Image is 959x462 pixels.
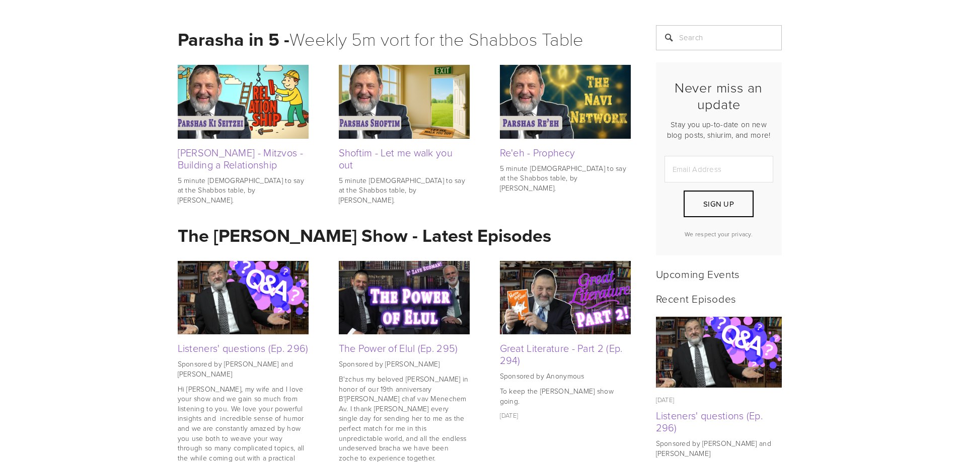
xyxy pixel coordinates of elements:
[500,411,519,420] time: [DATE]
[339,341,458,355] a: The Power of Elul (Ep. 295)
[665,156,773,182] input: Email Address
[500,145,575,159] a: Re'eh - Prophecy
[656,438,782,458] p: Sponsored by [PERSON_NAME] and [PERSON_NAME]
[656,25,782,50] input: Search
[178,359,309,379] p: Sponsored by [PERSON_NAME] and [PERSON_NAME]
[684,191,753,217] button: Sign Up
[178,65,309,138] img: Ki Seitzei - Mitzvos - Building a Relationship
[500,341,623,367] a: Great Literature - Part 2 (Ep. 294)
[500,386,631,406] p: To keep the [PERSON_NAME] show going.
[339,145,453,171] a: Shoftim - Let me walk you out
[339,359,470,369] p: Sponsored by [PERSON_NAME]
[656,317,782,388] a: Listeners' questions (Ep. 296)
[178,261,309,334] a: Listeners' questions (Ep. 296)
[339,175,470,205] p: 5 minute [DEMOGRAPHIC_DATA] to say at the Shabbos table, by [PERSON_NAME].
[703,199,734,209] span: Sign Up
[500,163,631,193] p: 5 minute [DEMOGRAPHIC_DATA] to say at the Shabbos table, by [PERSON_NAME].
[178,145,304,171] a: [PERSON_NAME] - Mitzvos - Building a Relationship
[656,395,675,404] time: [DATE]
[665,230,773,238] p: We respect your privacy.
[339,261,470,334] img: The Power of Elul (Ep. 295)
[178,26,289,52] strong: Parasha in 5 -
[656,267,782,280] h2: Upcoming Events
[665,79,773,112] h2: Never miss an update
[339,65,470,138] img: Shoftim - Let me walk you out
[500,65,631,138] img: Re'eh - Prophecy
[178,175,309,205] p: 5 minute [DEMOGRAPHIC_DATA] to say at the Shabbos table, by [PERSON_NAME].
[178,254,309,341] img: Listeners' questions (Ep. 296)
[178,25,631,53] h1: Weekly 5m vort for the Shabbos Table
[656,408,763,434] a: Listeners' questions (Ep. 296)
[178,341,309,355] a: Listeners' questions (Ep. 296)
[500,371,631,381] p: Sponsored by Anonymous
[656,292,782,305] h2: Recent Episodes
[500,261,631,334] img: Great Literature - Part 2 (Ep. 294)
[665,119,773,140] p: Stay you up-to-date on new blog posts, shiurim, and more!
[178,222,551,248] strong: The [PERSON_NAME] Show - Latest Episodes
[656,311,782,395] img: Listeners' questions (Ep. 296)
